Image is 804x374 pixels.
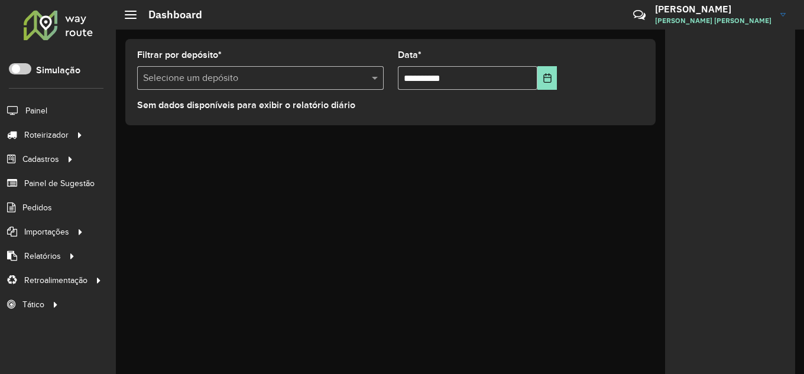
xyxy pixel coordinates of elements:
[22,298,44,311] span: Tático
[627,2,652,28] a: Contato Rápido
[537,66,557,90] button: Choose Date
[137,48,222,62] label: Filtrar por depósito
[24,226,69,238] span: Importações
[24,250,61,262] span: Relatórios
[655,4,771,15] h3: [PERSON_NAME]
[137,8,202,21] h2: Dashboard
[398,48,422,62] label: Data
[22,201,52,214] span: Pedidos
[24,129,69,141] span: Roteirizador
[24,274,87,287] span: Retroalimentação
[24,177,95,190] span: Painel de Sugestão
[22,153,59,165] span: Cadastros
[655,15,771,26] span: [PERSON_NAME] [PERSON_NAME]
[25,105,47,117] span: Painel
[36,63,80,77] label: Simulação
[137,98,355,112] label: Sem dados disponíveis para exibir o relatório diário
